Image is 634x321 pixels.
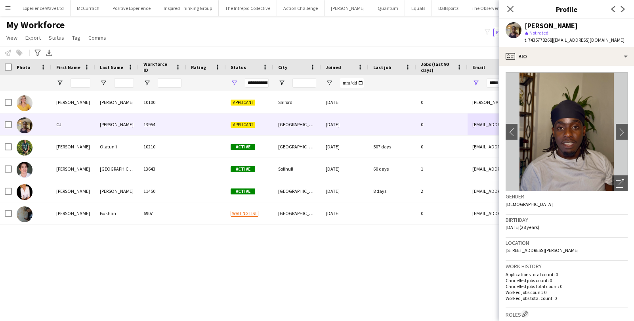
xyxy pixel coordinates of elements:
button: Equals [405,0,432,16]
div: [GEOGRAPHIC_DATA] [273,180,321,202]
img: Chantel Bellew [17,95,32,111]
div: [PERSON_NAME] [52,91,95,113]
div: [EMAIL_ADDRESS][DOMAIN_NAME] [468,113,626,135]
button: Open Filter Menu [100,79,107,86]
div: 0 [416,91,468,113]
div: Solihull [273,158,321,180]
span: Applicant [231,122,255,128]
a: View [3,33,21,43]
h3: Roles [506,310,628,318]
div: [DATE] [321,136,369,158]
div: [DATE] [321,180,369,202]
span: Status [49,34,64,41]
img: CJ Sarpong [17,117,32,133]
span: [DATE] (28 years) [506,224,539,230]
div: [GEOGRAPHIC_DATA] [273,202,321,224]
div: [EMAIL_ADDRESS][DOMAIN_NAME] [468,180,626,202]
p: Applications total count: 0 [506,271,628,277]
button: Ballsportz [432,0,465,16]
div: 0 [416,113,468,135]
div: [PERSON_NAME] [52,136,95,158]
app-action-btn: Advanced filters [33,48,42,58]
div: [EMAIL_ADDRESS][DOMAIN_NAME] [468,202,626,224]
img: Mohsin Bukhari [17,206,32,222]
input: Joined Filter Input [340,78,364,88]
h3: Gender [506,193,628,200]
a: Tag [69,33,84,43]
div: 0 [416,202,468,224]
span: Not rated [529,30,548,36]
span: Tag [72,34,80,41]
span: Workforce ID [143,61,172,73]
span: Status [231,64,246,70]
span: Active [231,166,255,172]
span: Applicant [231,100,255,106]
input: First Name Filter Input [71,78,90,88]
span: [STREET_ADDRESS][PERSON_NAME] [506,247,579,253]
button: Open Filter Menu [326,79,333,86]
div: [PERSON_NAME] [52,158,95,180]
div: 13643 [139,158,186,180]
button: Open Filter Menu [278,79,285,86]
div: CJ [52,113,95,135]
app-action-btn: Export XLSX [44,48,54,58]
span: First Name [56,64,80,70]
div: Bukhari [95,202,139,224]
div: [GEOGRAPHIC_DATA] [95,158,139,180]
div: [PERSON_NAME] [52,180,95,202]
span: My Workforce [6,19,65,31]
span: Email [472,64,485,70]
button: [PERSON_NAME] [325,0,371,16]
span: [DEMOGRAPHIC_DATA] [506,201,553,207]
button: McCurrach [71,0,106,16]
button: The Intrepid Collective [219,0,277,16]
span: Active [231,144,255,150]
div: [PERSON_NAME] [95,91,139,113]
button: Experience Wave Ltd [16,0,71,16]
p: Cancelled jobs count: 0 [506,277,628,283]
div: Bio [499,47,634,66]
span: Rating [191,64,206,70]
span: Active [231,188,255,194]
div: [PERSON_NAME][EMAIL_ADDRESS][DOMAIN_NAME] [468,91,626,113]
span: Export [25,34,41,41]
div: 10100 [139,91,186,113]
img: Inger Stevenson [17,184,32,200]
div: [PERSON_NAME] [525,22,578,29]
span: Photo [17,64,30,70]
a: Comms [85,33,109,43]
button: Everyone4,563 [493,28,533,37]
span: Last Name [100,64,123,70]
div: 13954 [139,113,186,135]
div: 10210 [139,136,186,158]
span: t. 7435778268 [525,37,552,43]
div: 11450 [139,180,186,202]
button: Open Filter Menu [231,79,238,86]
h3: Profile [499,4,634,14]
div: [DATE] [321,158,369,180]
p: Worked jobs count: 0 [506,289,628,295]
div: [PERSON_NAME] [95,180,139,202]
div: 60 days [369,158,416,180]
a: Export [22,33,44,43]
span: Jobs (last 90 days) [421,61,453,73]
span: Joined [326,64,341,70]
h3: Birthday [506,216,628,223]
p: Worked jobs total count: 0 [506,295,628,301]
input: Workforce ID Filter Input [158,78,181,88]
span: City [278,64,287,70]
input: Email Filter Input [487,78,621,88]
div: Olatunji [95,136,139,158]
button: Action Challenge [277,0,325,16]
span: Waiting list [231,211,258,217]
input: Last Name Filter Input [114,78,134,88]
div: [EMAIL_ADDRESS][DOMAIN_NAME] [468,136,626,158]
img: Crew avatar or photo [506,72,628,191]
span: | [EMAIL_ADDRESS][DOMAIN_NAME] [552,37,624,43]
img: David Olatunji [17,140,32,156]
button: Inspired Thinking Group [157,0,219,16]
span: Comms [88,34,106,41]
span: View [6,34,17,41]
a: Status [46,33,67,43]
div: Salford [273,91,321,113]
